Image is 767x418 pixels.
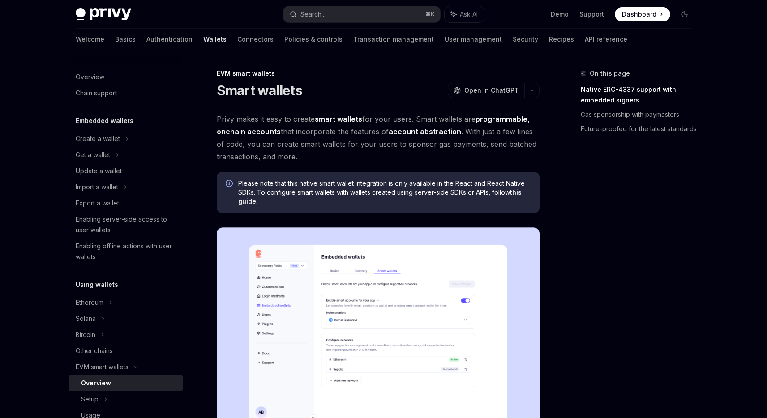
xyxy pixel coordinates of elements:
[445,6,484,22] button: Ask AI
[203,29,227,50] a: Wallets
[69,375,183,391] a: Overview
[146,29,193,50] a: Authentication
[81,378,111,388] div: Overview
[300,9,326,20] div: Search...
[76,241,178,262] div: Enabling offline actions with user wallets
[238,179,531,206] span: Please note that this native smart wallet integration is only available in the React and React Na...
[76,182,118,192] div: Import a wallet
[69,69,183,85] a: Overview
[315,115,362,124] strong: smart wallets
[615,7,670,21] a: Dashboard
[69,343,183,359] a: Other chains
[217,69,540,78] div: EVM smart wallets
[76,214,178,235] div: Enabling server-side access to user wallets
[76,166,122,176] div: Update a wallet
[513,29,538,50] a: Security
[76,362,129,372] div: EVM smart wallets
[460,10,478,19] span: Ask AI
[76,88,117,98] div: Chain support
[581,122,699,136] a: Future-proofed for the latest standards
[226,180,235,189] svg: Info
[581,82,699,107] a: Native ERC-4337 support with embedded signers
[579,10,604,19] a: Support
[69,85,183,101] a: Chain support
[445,29,502,50] a: User management
[425,11,435,18] span: ⌘ K
[549,29,574,50] a: Recipes
[237,29,274,50] a: Connectors
[69,195,183,211] a: Export a wallet
[76,133,120,144] div: Create a wallet
[677,7,692,21] button: Toggle dark mode
[551,10,569,19] a: Demo
[76,115,133,126] h5: Embedded wallets
[353,29,434,50] a: Transaction management
[283,6,440,22] button: Search...⌘K
[76,329,95,340] div: Bitcoin
[76,297,103,308] div: Ethereum
[76,8,131,21] img: dark logo
[217,113,540,163] span: Privy makes it easy to create for your users. Smart wallets are that incorporate the features of ...
[284,29,343,50] a: Policies & controls
[448,83,524,98] button: Open in ChatGPT
[585,29,627,50] a: API reference
[76,313,96,324] div: Solana
[76,198,119,209] div: Export a wallet
[76,29,104,50] a: Welcome
[217,82,302,98] h1: Smart wallets
[76,72,104,82] div: Overview
[581,107,699,122] a: Gas sponsorship with paymasters
[69,163,183,179] a: Update a wallet
[464,86,519,95] span: Open in ChatGPT
[389,127,461,136] a: account abstraction
[622,10,656,19] span: Dashboard
[81,394,99,405] div: Setup
[76,279,118,290] h5: Using wallets
[76,149,110,160] div: Get a wallet
[69,238,183,265] a: Enabling offline actions with user wallets
[590,68,630,79] span: On this page
[115,29,136,50] a: Basics
[69,211,183,238] a: Enabling server-side access to user wallets
[76,345,113,356] div: Other chains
